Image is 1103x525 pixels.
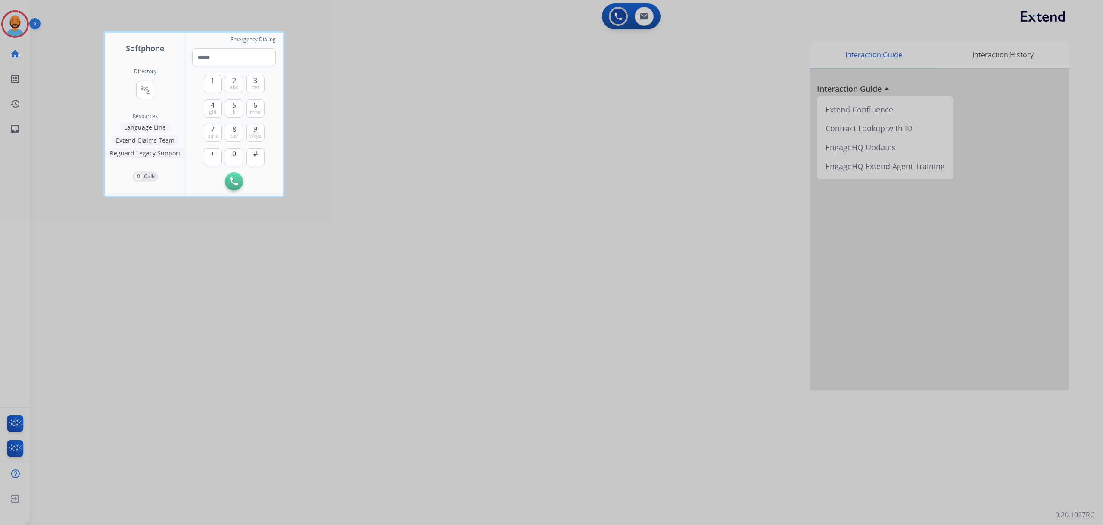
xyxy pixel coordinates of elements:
[249,133,261,140] span: wxyz
[204,124,222,142] button: 7pqrs
[230,177,238,185] img: call-button
[207,133,218,140] span: pqrs
[232,100,236,110] span: 5
[230,84,238,91] span: abc
[246,124,265,142] button: 9wxyz
[211,75,215,86] span: 1
[225,148,243,166] button: 0
[253,100,257,110] span: 6
[120,122,170,133] button: Language Line
[252,84,259,91] span: def
[253,124,257,134] span: 9
[225,75,243,93] button: 2abc
[231,133,238,140] span: tuv
[253,149,258,159] span: #
[232,149,236,159] span: 0
[134,68,156,75] h2: Directory
[112,135,179,146] button: Extend Claims Team
[231,109,237,115] span: jkl
[225,124,243,142] button: 8tuv
[133,113,158,120] span: Resources
[211,149,215,159] span: +
[232,124,236,134] span: 8
[231,36,276,43] span: Emergency Dialing
[126,42,164,54] span: Softphone
[106,148,185,158] button: Reguard Legacy Support
[250,109,261,115] span: mno
[211,100,215,110] span: 4
[209,109,216,115] span: ghi
[246,148,265,166] button: #
[225,99,243,118] button: 5jkl
[204,75,222,93] button: 1
[140,85,150,95] mat-icon: connect_without_contact
[132,171,158,182] button: 0Calls
[253,75,257,86] span: 3
[204,99,222,118] button: 4ghi
[232,75,236,86] span: 2
[204,148,222,166] button: +
[246,75,265,93] button: 3def
[246,99,265,118] button: 6mno
[211,124,215,134] span: 7
[135,173,142,180] p: 0
[1055,509,1094,520] p: 0.20.1027RC
[144,173,156,180] p: Calls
